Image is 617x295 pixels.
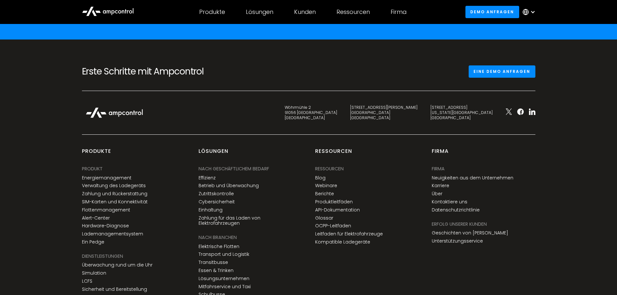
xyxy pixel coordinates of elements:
div: PRODUKT [82,165,103,172]
a: OCPP-Leitfaden [315,223,351,229]
a: Blog [315,175,326,181]
a: Einhaltung [199,207,223,213]
a: Kompatible Ladegeräte [315,239,370,245]
div: Lösungen [246,8,273,16]
div: Produkte [199,8,225,16]
div: Firma [391,8,406,16]
div: Ressourcen [315,165,344,172]
a: Webinare [315,183,337,188]
a: Leitfaden für Elektrofahrzeuge [315,231,383,237]
div: Ressourcen [337,8,370,16]
a: Zahlung und Rückerstattung [82,191,147,197]
a: Produktleitfäden [315,199,353,205]
a: Unterstützungsservice [432,238,483,244]
div: Kunden [294,8,316,16]
a: Kontaktiere uns [432,199,467,205]
a: Datenschutzrichtlinie [432,207,480,213]
a: Über [432,191,442,197]
a: Energiemanagement [82,175,131,181]
div: Wöhrmühle 2 91056 [GEOGRAPHIC_DATA] [GEOGRAPHIC_DATA] [285,105,337,120]
a: Berichte [315,191,334,197]
a: Neuigkeiten aus dem Unternehmen [432,175,513,181]
a: SIM-Karten und Konnektivität [82,199,148,205]
div: NACH BRANCHEN [199,234,237,241]
div: Produkte [82,148,111,160]
a: Alert-Center [82,215,110,221]
a: Verwaltung des Ladegeräts [82,183,146,188]
a: Lademanagementsystem [82,231,143,237]
a: Ein Pedge [82,239,104,245]
div: [STREET_ADDRESS] [US_STATE][GEOGRAPHIC_DATA] [GEOGRAPHIC_DATA] [430,105,493,120]
a: Mitfahrservice und Taxi [199,284,251,289]
div: Erfolg unserer Kunden [432,221,487,228]
a: Zutrittskontrolle [199,191,234,197]
a: Simulation [82,270,106,276]
a: Lösungsunternehmen [199,276,249,281]
div: Firma [432,148,449,160]
div: Ressourcen [315,148,352,160]
a: Essen & Trinken [199,268,234,273]
a: Effizienz [199,175,216,181]
a: Sicherheit und Bereitstellung [82,287,147,292]
a: Glossar [315,215,333,221]
a: Karriere [432,183,449,188]
a: Demo anfragen [465,6,519,18]
a: LCFS [82,278,92,284]
img: Ampcontrol Logo [82,104,147,121]
div: [STREET_ADDRESS][PERSON_NAME] [GEOGRAPHIC_DATA] [GEOGRAPHIC_DATA] [350,105,417,120]
a: Eine Demo anfragen [469,65,535,77]
div: NACH GESCHÄFTLICHEM BEDARF [199,165,269,172]
a: Zahlung für das Laden von Elektrofahrzeugen [199,215,302,226]
a: Geschichten von [PERSON_NAME] [432,230,508,236]
div: Lösungen [199,148,228,160]
a: Elektrische Flotten [199,244,239,249]
a: Cybersicherheit [199,199,235,205]
a: Überwachung rund um die Uhr [82,262,153,268]
h2: Erste Schritte mit Ampcontrol [82,66,224,77]
div: Firma [432,165,445,172]
a: Betrieb und Überwachung [199,183,259,188]
a: Flottenmanagement [82,207,130,213]
div: DIENSTLEISTUNGEN [82,253,123,260]
a: Transport und Logistik [199,252,249,257]
a: Transitbusse [199,260,228,265]
a: API-Dokumentation [315,207,360,213]
a: Hardware-Diagnose [82,223,129,229]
